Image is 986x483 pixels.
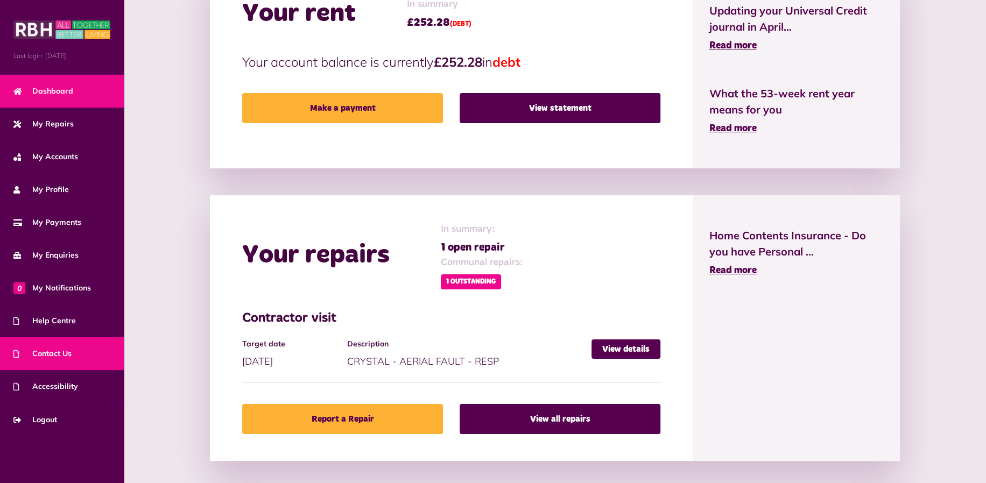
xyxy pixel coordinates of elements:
span: 0 [13,282,25,294]
h4: Description [347,339,586,349]
a: Make a payment [242,93,443,123]
span: Contact Us [13,348,72,359]
span: 1 Outstanding [441,274,501,289]
a: What the 53-week rent year means for you Read more [709,86,883,136]
img: MyRBH [13,19,110,40]
a: View all repairs [460,404,660,434]
span: Help Centre [13,315,76,326]
p: Your account balance is currently in [242,52,660,72]
a: Updating your Universal Credit journal in April... Read more [709,3,883,53]
span: My Payments [13,217,81,228]
span: My Accounts [13,151,78,162]
span: What the 53-week rent year means for you [709,86,883,118]
span: Accessibility [13,381,78,392]
h3: Contractor visit [242,311,660,326]
span: My Repairs [13,118,74,130]
span: Updating your Universal Credit journal in April... [709,3,883,35]
span: My Enquiries [13,250,79,261]
span: Read more [709,41,756,51]
span: Communal repairs: [441,255,523,270]
span: Read more [709,266,756,275]
span: Dashboard [13,86,73,97]
h2: Your repairs [242,240,390,271]
div: [DATE] [242,339,347,368]
span: My Profile [13,184,69,195]
h4: Target date [242,339,341,349]
div: CRYSTAL - AERIAL FAULT - RESP [347,339,591,368]
span: Read more [709,124,756,133]
span: 1 open repair [441,239,523,255]
span: My Notifications [13,282,91,294]
span: (DEBT) [450,21,471,27]
strong: £252.28 [434,54,482,70]
span: Last login: [DATE] [13,51,110,61]
a: View details [591,339,660,359]
span: In summary: [441,222,523,237]
span: Logout [13,414,57,425]
span: debt [492,54,520,70]
a: Report a Repair [242,404,443,434]
span: Home Contents Insurance - Do you have Personal ... [709,228,883,260]
a: View statement [460,93,660,123]
span: £252.28 [407,15,471,31]
a: Home Contents Insurance - Do you have Personal ... Read more [709,228,883,278]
